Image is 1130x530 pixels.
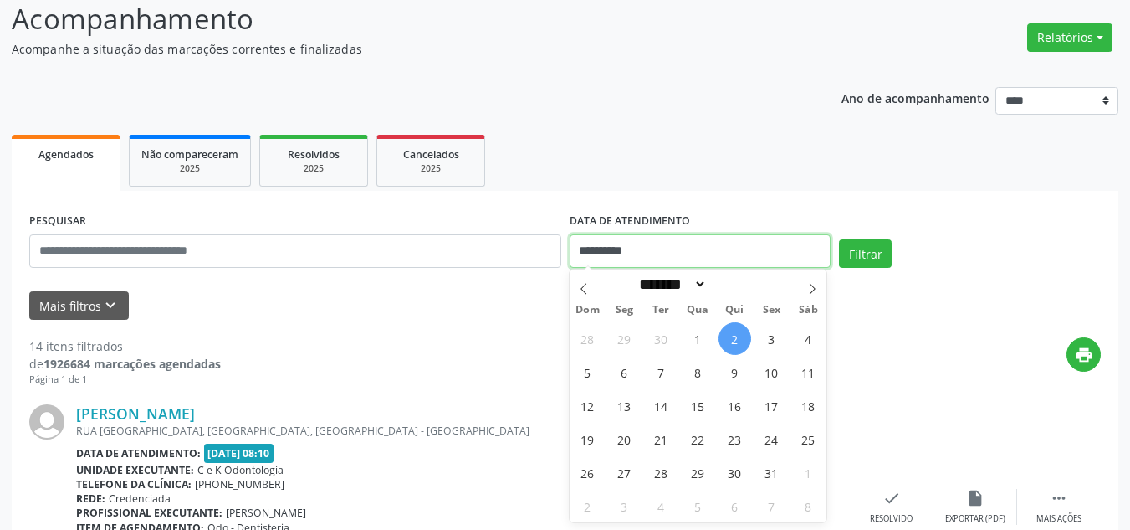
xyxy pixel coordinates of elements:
[272,162,355,175] div: 2025
[645,356,677,388] span: Outubro 7, 2025
[570,208,690,234] label: DATA DE ATENDIMENTO
[29,404,64,440] img: img
[76,477,192,491] b: Telefone da clínica:
[571,490,604,522] span: Novembro 2, 2025
[608,322,641,355] span: Setembro 29, 2025
[29,291,129,321] button: Mais filtroskeyboard_arrow_down
[571,389,604,422] span: Outubro 12, 2025
[792,389,825,422] span: Outubro 18, 2025
[645,490,677,522] span: Novembro 4, 2025
[718,423,751,455] span: Outubro 23, 2025
[870,513,913,525] div: Resolvido
[1066,337,1101,372] button: print
[571,356,604,388] span: Outubro 5, 2025
[839,239,892,268] button: Filtrar
[945,513,1005,525] div: Exportar (PDF)
[634,275,708,293] select: Month
[682,356,714,388] span: Outubro 8, 2025
[29,373,221,387] div: Página 1 de 1
[195,477,284,491] span: [PHONE_NUMBER]
[288,147,340,162] span: Resolvidos
[571,456,604,489] span: Outubro 26, 2025
[1027,23,1112,52] button: Relatórios
[38,147,94,162] span: Agendados
[12,40,786,58] p: Acompanhe a situação das marcações correntes e finalizadas
[790,305,826,316] span: Sáb
[682,490,714,522] span: Novembro 5, 2025
[226,506,306,520] span: [PERSON_NAME]
[682,389,714,422] span: Outubro 15, 2025
[718,356,751,388] span: Outubro 9, 2025
[792,490,825,522] span: Novembro 8, 2025
[608,389,641,422] span: Outubro 13, 2025
[882,489,901,507] i: check
[792,423,825,455] span: Outubro 25, 2025
[718,456,751,489] span: Outubro 30, 2025
[755,389,788,422] span: Outubro 17, 2025
[141,147,238,162] span: Não compareceram
[755,490,788,522] span: Novembro 7, 2025
[608,456,641,489] span: Outubro 27, 2025
[645,322,677,355] span: Setembro 30, 2025
[755,456,788,489] span: Outubro 31, 2025
[43,356,221,372] strong: 1926684 marcações agendadas
[608,423,641,455] span: Outubro 20, 2025
[841,87,989,108] p: Ano de acompanhamento
[141,162,238,175] div: 2025
[792,456,825,489] span: Novembro 1, 2025
[679,305,716,316] span: Qua
[101,296,120,315] i: keyboard_arrow_down
[645,389,677,422] span: Outubro 14, 2025
[76,446,201,461] b: Data de atendimento:
[29,208,86,234] label: PESQUISAR
[642,305,679,316] span: Ter
[792,356,825,388] span: Outubro 11, 2025
[204,444,274,463] span: [DATE] 08:10
[29,355,221,373] div: de
[966,489,984,507] i: insert_drive_file
[76,463,194,477] b: Unidade executante:
[645,456,677,489] span: Outubro 28, 2025
[753,305,790,316] span: Sex
[1050,489,1068,507] i: 
[1075,346,1093,364] i: print
[197,463,284,477] span: C e K Odontologia
[718,389,751,422] span: Outubro 16, 2025
[707,275,762,293] input: Year
[570,305,606,316] span: Dom
[76,424,850,438] div: RUA [GEOGRAPHIC_DATA], [GEOGRAPHIC_DATA], [GEOGRAPHIC_DATA] - [GEOGRAPHIC_DATA]
[29,337,221,355] div: 14 itens filtrados
[608,490,641,522] span: Novembro 3, 2025
[1036,513,1081,525] div: Mais ações
[645,423,677,455] span: Outubro 21, 2025
[76,404,195,423] a: [PERSON_NAME]
[389,162,473,175] div: 2025
[682,423,714,455] span: Outubro 22, 2025
[716,305,753,316] span: Qui
[109,491,171,506] span: Credenciada
[571,322,604,355] span: Setembro 28, 2025
[606,305,642,316] span: Seg
[755,356,788,388] span: Outubro 10, 2025
[76,491,105,506] b: Rede:
[403,147,459,162] span: Cancelados
[755,423,788,455] span: Outubro 24, 2025
[792,322,825,355] span: Outubro 4, 2025
[76,506,222,520] b: Profissional executante:
[755,322,788,355] span: Outubro 3, 2025
[571,423,604,455] span: Outubro 19, 2025
[682,456,714,489] span: Outubro 29, 2025
[682,322,714,355] span: Outubro 1, 2025
[608,356,641,388] span: Outubro 6, 2025
[718,490,751,522] span: Novembro 6, 2025
[718,322,751,355] span: Outubro 2, 2025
